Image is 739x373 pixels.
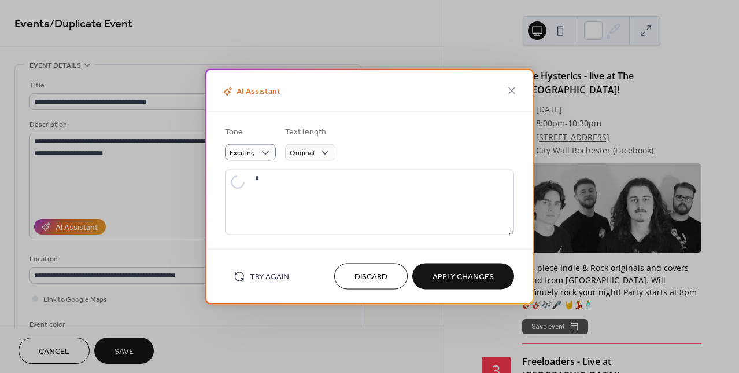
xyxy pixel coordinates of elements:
[334,264,408,290] button: Discard
[225,126,274,138] div: Tone
[412,264,514,290] button: Apply Changes
[354,271,387,283] span: Discard
[225,267,298,286] button: Try Again
[220,85,280,98] span: AI Assistant
[285,126,333,138] div: Text length
[290,147,315,160] span: Original
[433,271,494,283] span: Apply Changes
[230,147,255,160] span: Exciting
[250,271,289,283] span: Try Again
